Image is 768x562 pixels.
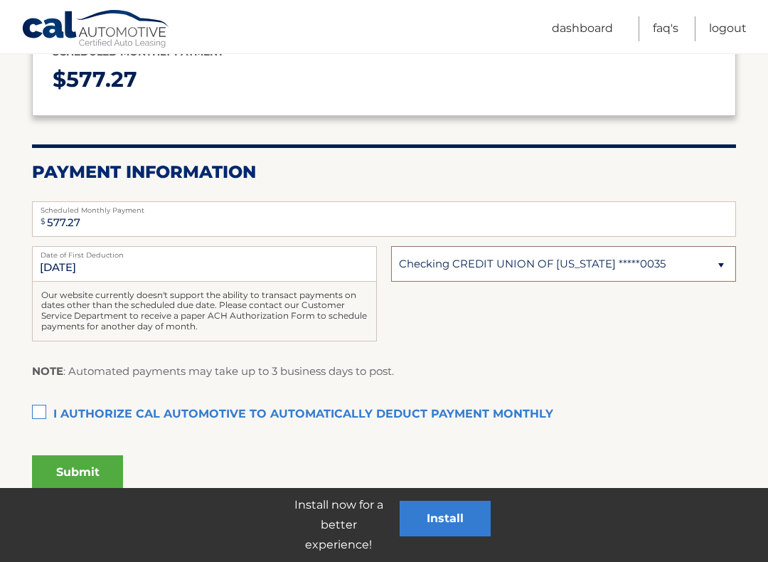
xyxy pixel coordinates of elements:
a: Dashboard [552,16,613,41]
label: Scheduled Monthly Payment [32,201,736,213]
button: Submit [32,455,123,489]
a: Cal Automotive [21,9,171,51]
p: $ [53,61,715,99]
label: Date of First Deduction [32,246,377,258]
a: Logout [709,16,747,41]
strong: NOTE [32,364,63,378]
button: Install [400,501,491,536]
div: Our website currently doesn't support the ability to transact payments on dates other than the sc... [32,282,377,341]
h2: Payment Information [32,161,736,183]
span: 577.27 [66,66,137,92]
span: $ [36,206,50,238]
input: Payment Amount [32,201,736,237]
input: Payment Date [32,246,377,282]
a: FAQ's [653,16,678,41]
p: : Automated payments may take up to 3 business days to post. [32,362,394,381]
p: Install now for a better experience! [277,495,400,555]
label: I authorize cal automotive to automatically deduct payment monthly [32,401,736,429]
